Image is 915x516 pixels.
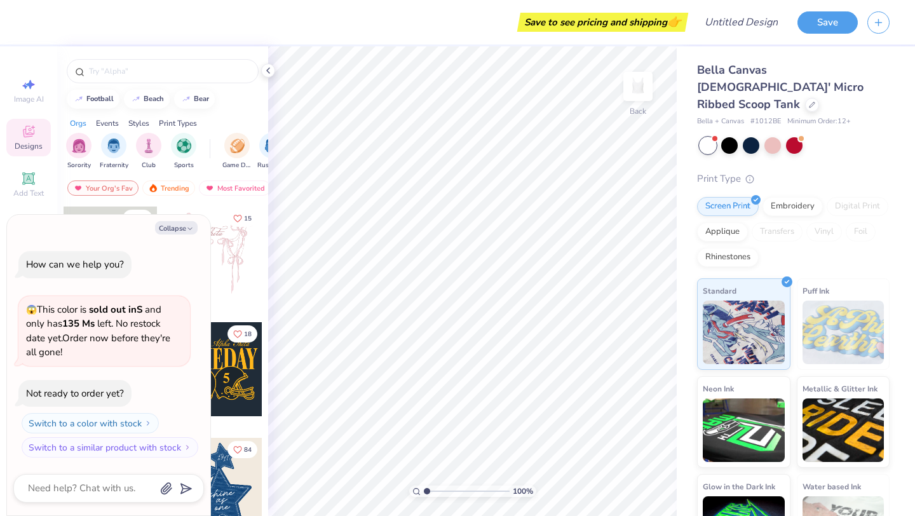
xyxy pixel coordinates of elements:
span: Metallic & Glitter Ink [803,382,878,395]
img: most_fav.gif [205,184,215,193]
div: Styles [128,118,149,129]
div: Foil [846,222,876,241]
strong: 135 Ms [62,317,95,330]
img: Club Image [142,139,156,153]
button: Collapse [155,221,198,234]
img: Switch to a similar product with stock [184,444,191,451]
div: filter for Sports [171,133,196,170]
div: Back [630,105,646,117]
div: filter for Fraternity [100,133,128,170]
span: Minimum Order: 12 + [787,116,851,127]
span: Club [142,161,156,170]
div: Most Favorited [199,180,271,196]
span: 15 [244,215,252,222]
div: Vinyl [806,222,842,241]
div: Transfers [752,222,803,241]
div: Events [96,118,119,129]
span: Game Day [222,161,252,170]
button: filter button [171,133,196,170]
img: Switch to a color with stock [144,419,152,427]
input: Untitled Design [695,10,788,35]
button: filter button [66,133,91,170]
span: Fraternity [100,161,128,170]
span: Glow in the Dark Ink [703,480,775,493]
div: Embroidery [762,197,823,216]
div: football [86,95,114,102]
button: Save [797,11,858,34]
span: Bella + Canvas [697,116,744,127]
span: 😱 [26,304,37,316]
img: Rush & Bid Image [265,139,280,153]
span: Sports [174,161,194,170]
div: filter for Game Day [222,133,252,170]
img: Fraternity Image [107,139,121,153]
span: 👉 [667,14,681,29]
button: Like [227,325,257,343]
div: Applique [697,222,748,241]
div: beach [144,95,164,102]
span: Rush & Bid [257,161,287,170]
span: 18 [244,331,252,337]
img: Metallic & Glitter Ink [803,398,884,462]
div: Rhinestones [697,248,759,267]
img: Sorority Image [72,139,86,153]
button: Like [227,441,257,458]
img: Sports Image [177,139,191,153]
span: Standard [703,284,736,297]
input: Try "Alpha" [88,65,250,78]
div: Save to see pricing and shipping [520,13,685,32]
span: Add Text [13,188,44,198]
button: Switch to a similar product with stock [22,437,198,458]
div: Print Type [697,172,890,186]
button: Like [227,210,257,227]
button: filter button [136,133,161,170]
button: beach [124,90,170,109]
div: How can we help you? [26,258,124,271]
div: Not ready to order yet? [26,387,124,400]
img: trend_line.gif [181,95,191,103]
img: Neon Ink [703,398,785,462]
span: Sorority [67,161,91,170]
span: # 1012BE [750,116,781,127]
img: Back [625,74,651,99]
img: Standard [703,301,785,364]
img: Game Day Image [230,139,245,153]
div: Trending [142,180,195,196]
div: Orgs [70,118,86,129]
span: Bella Canvas [DEMOGRAPHIC_DATA]' Micro Ribbed Scoop Tank [697,62,864,112]
span: Neon Ink [703,382,734,395]
img: most_fav.gif [73,184,83,193]
button: filter button [257,133,287,170]
span: This color is and only has left . No restock date yet. Order now before they're all gone! [26,303,170,359]
span: Water based Ink [803,480,861,493]
button: Switch to a color with stock [22,413,159,433]
div: filter for Sorority [66,133,91,170]
div: Print Types [159,118,197,129]
span: Puff Ink [803,284,829,297]
strong: sold out in S [89,303,142,316]
span: Designs [15,141,43,151]
div: Your Org's Fav [67,180,139,196]
img: trending.gif [148,184,158,193]
button: football [67,90,119,109]
span: 100 % [513,485,533,497]
button: filter button [222,133,252,170]
img: trend_line.gif [131,95,141,103]
div: bear [194,95,209,102]
span: Image AI [14,94,44,104]
div: Screen Print [697,197,759,216]
img: Puff Ink [803,301,884,364]
button: Like [123,210,152,227]
button: filter button [100,133,128,170]
div: filter for Rush & Bid [257,133,287,170]
div: Digital Print [827,197,888,216]
div: filter for Club [136,133,161,170]
span: 84 [244,447,252,453]
img: trend_line.gif [74,95,84,103]
button: bear [174,90,215,109]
